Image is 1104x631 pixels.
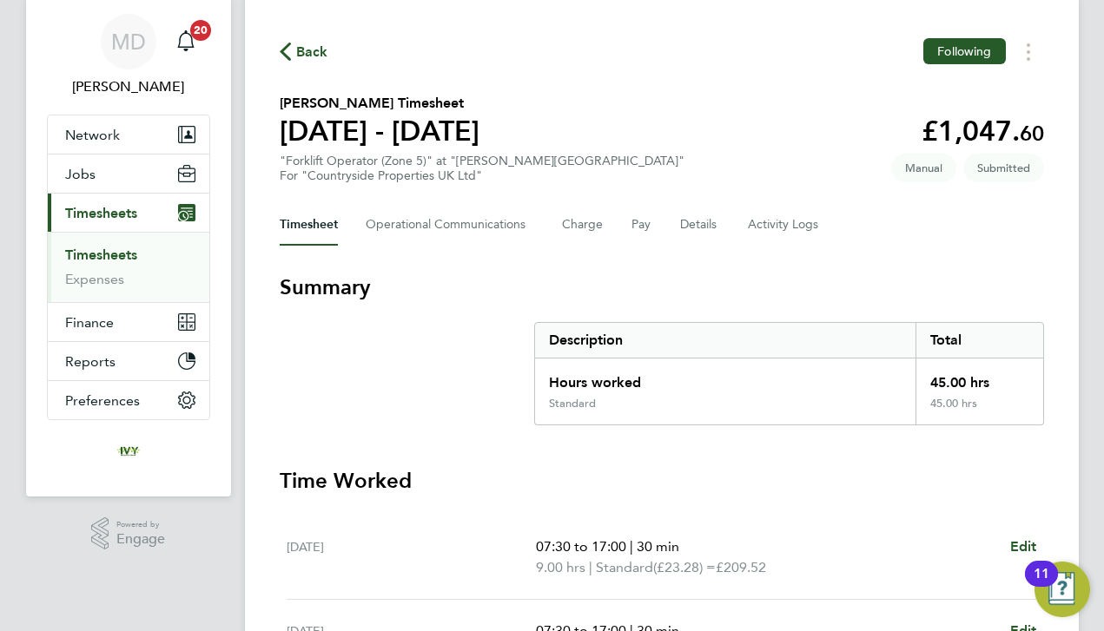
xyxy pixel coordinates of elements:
[637,538,679,555] span: 30 min
[65,392,140,409] span: Preferences
[562,204,604,246] button: Charge
[116,532,165,547] span: Engage
[1035,562,1090,617] button: Open Resource Center, 11 new notifications
[48,381,209,419] button: Preferences
[65,353,116,370] span: Reports
[280,273,1044,301] h3: Summary
[280,168,684,183] div: For "Countryside Properties UK Ltd"
[535,358,916,397] div: Hours worked
[111,30,146,53] span: MD
[65,205,137,221] span: Timesheets
[1013,38,1044,65] button: Timesheets Menu
[916,323,1042,358] div: Total
[535,323,916,358] div: Description
[716,559,766,575] span: £209.52
[280,154,684,183] div: "Forklift Operator (Zone 5)" at "[PERSON_NAME][GEOGRAPHIC_DATA]"
[596,557,653,578] span: Standard
[653,559,716,575] span: (£23.28) =
[280,467,1044,495] h3: Time Worked
[47,437,210,465] a: Go to home page
[65,271,124,287] a: Expenses
[65,127,120,143] span: Network
[922,115,1044,148] app-decimal: £1,047.
[1010,536,1037,557] a: Edit
[48,303,209,341] button: Finance
[631,204,652,246] button: Pay
[115,437,142,465] img: ivyresourcegroup-logo-retina.png
[48,194,209,232] button: Timesheets
[280,114,479,148] h1: [DATE] - [DATE]
[534,322,1044,425] div: Summary
[48,115,209,154] button: Network
[923,38,1005,64] button: Following
[47,14,210,97] a: MD[PERSON_NAME]
[916,397,1042,424] div: 45.00 hrs
[1034,574,1049,596] div: 11
[280,204,338,246] button: Timesheet
[190,20,211,41] span: 20
[47,76,210,97] span: Matt Dewhurst
[65,246,137,263] a: Timesheets
[116,517,165,532] span: Powered by
[48,232,209,302] div: Timesheets
[1020,121,1044,146] span: 60
[48,342,209,380] button: Reports
[963,154,1044,182] span: This timesheet is Submitted.
[536,559,585,575] span: 9.00 hrs
[916,358,1042,397] div: 45.00 hrs
[549,397,596,411] div: Standard
[169,14,203,69] a: 20
[65,166,96,182] span: Jobs
[280,41,328,62] button: Back
[748,204,821,246] button: Activity Logs
[891,154,956,182] span: This timesheet was manually created.
[680,204,720,246] button: Details
[589,559,592,575] span: |
[296,42,328,62] span: Back
[366,204,534,246] button: Operational Communications
[1010,538,1037,555] span: Edit
[91,517,165,550] a: Powered byEngage
[280,93,479,114] h2: [PERSON_NAME] Timesheet
[536,538,626,555] span: 07:30 to 17:00
[65,314,114,331] span: Finance
[48,154,209,193] button: Jobs
[630,538,633,555] span: |
[937,43,991,59] span: Following
[287,536,537,578] div: [DATE]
